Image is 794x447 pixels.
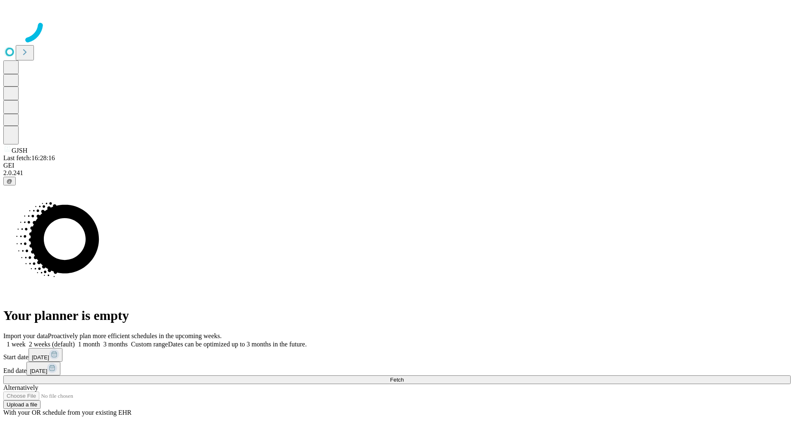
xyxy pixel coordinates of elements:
[3,375,791,384] button: Fetch
[3,169,791,177] div: 2.0.241
[78,341,100,348] span: 1 month
[7,178,12,184] span: @
[3,308,791,323] h1: Your planner is empty
[12,147,27,154] span: GJSH
[3,362,791,375] div: End date
[3,348,791,362] div: Start date
[131,341,168,348] span: Custom range
[3,409,132,416] span: With your OR schedule from your existing EHR
[3,332,48,339] span: Import your data
[3,384,38,391] span: Alternatively
[7,341,26,348] span: 1 week
[103,341,128,348] span: 3 months
[3,400,41,409] button: Upload a file
[32,354,49,360] span: [DATE]
[390,377,404,383] span: Fetch
[3,177,16,185] button: @
[29,341,75,348] span: 2 weeks (default)
[26,362,60,375] button: [DATE]
[3,154,55,161] span: Last fetch: 16:28:16
[168,341,306,348] span: Dates can be optimized up to 3 months in the future.
[29,348,62,362] button: [DATE]
[3,162,791,169] div: GEI
[48,332,222,339] span: Proactively plan more efficient schedules in the upcoming weeks.
[30,368,47,374] span: [DATE]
